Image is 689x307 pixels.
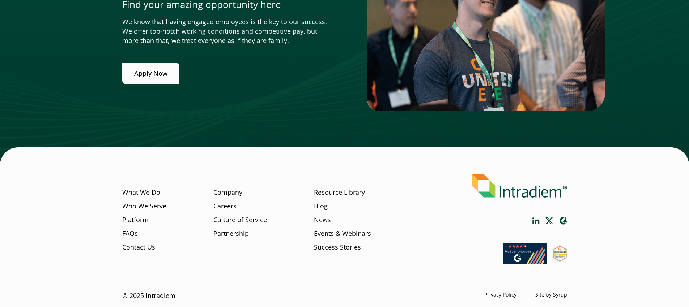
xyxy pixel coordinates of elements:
[472,174,567,198] img: Intradiem
[122,229,138,238] a: FAQs
[122,202,166,211] a: Who We Serve
[314,188,365,197] a: Resource Library
[503,243,547,264] img: Read our reviews on G2
[122,63,179,84] a: Apply Now
[122,291,175,301] p: © 2025 Intradiem
[314,243,361,252] a: Success Stories
[559,217,567,225] a: Link opens in a new window
[122,215,149,225] a: Platform
[314,229,371,238] a: Events & Webinars
[503,258,547,266] a: Link opens in a new window
[213,229,249,238] a: Partnership
[553,245,567,262] img: SourceForge User Reviews
[314,202,328,211] a: Blog
[213,188,242,197] a: Company
[122,188,160,197] a: What We Do
[213,202,237,211] a: Careers
[545,217,553,224] a: Link opens in a new window
[213,215,267,225] a: Culture of Service
[314,215,331,225] a: News
[553,255,567,264] a: Link opens in a new window
[532,217,540,224] a: Link opens in a new window
[484,291,516,298] a: Privacy Policy
[122,243,155,252] a: Contact Us
[535,291,567,298] a: Site by Syrup
[122,17,330,46] p: We know that having engaged employees is the key to our success. We offer top-notch working condi...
